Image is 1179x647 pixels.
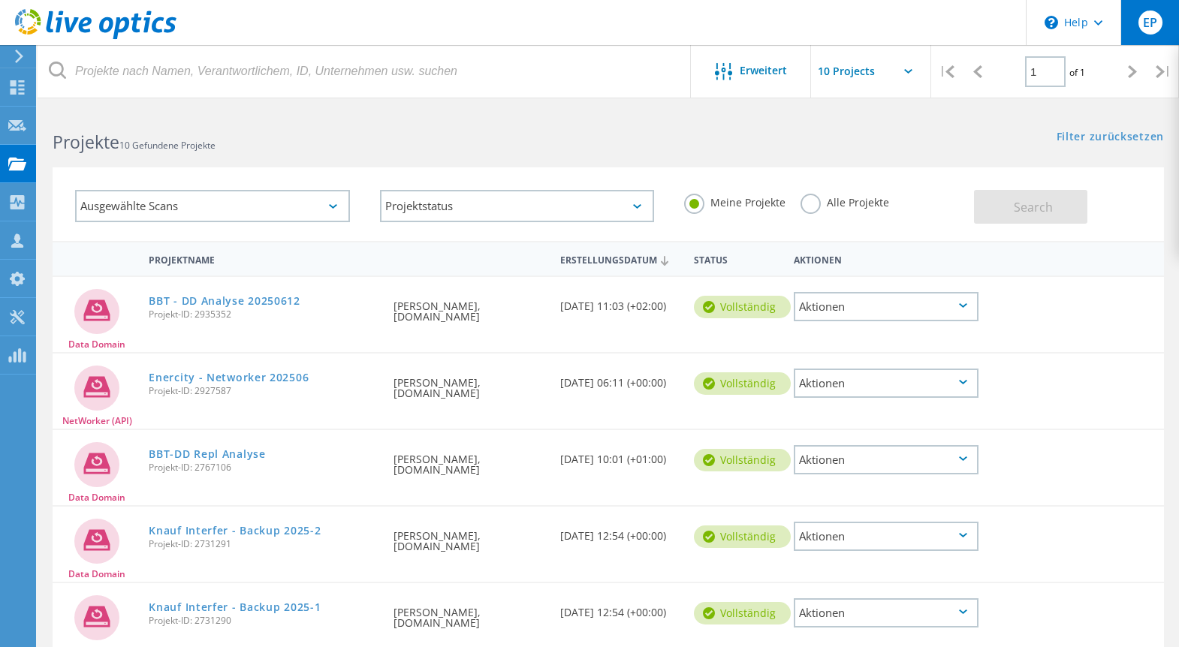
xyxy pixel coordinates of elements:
div: Projektstatus [380,190,655,222]
label: Alle Projekte [801,194,889,208]
span: EP [1143,17,1157,29]
div: Aktionen [794,292,978,321]
div: [DATE] 11:03 (+02:00) [553,277,686,327]
div: [DATE] 06:11 (+00:00) [553,354,686,403]
span: Projekt-ID: 2731291 [149,540,378,549]
div: [PERSON_NAME], [DOMAIN_NAME] [386,430,553,490]
span: Data Domain [68,493,125,502]
div: Aktionen [794,598,978,627]
svg: \n [1045,16,1058,29]
div: [PERSON_NAME], [DOMAIN_NAME] [386,277,553,337]
span: Data Domain [68,340,125,349]
span: of 1 [1069,66,1085,79]
div: [PERSON_NAME], [DOMAIN_NAME] [386,583,553,643]
a: Knauf Interfer - Backup 2025-1 [149,602,321,612]
span: Projekt-ID: 2767106 [149,463,378,472]
span: Search [1014,199,1053,215]
span: 10 Gefundene Projekte [119,139,216,152]
input: Projekte nach Namen, Verantwortlichem, ID, Unternehmen usw. suchen [38,45,692,98]
a: BBT - DD Analyse 20250612 [149,296,300,306]
div: Aktionen [794,369,978,398]
span: Projekt-ID: 2935352 [149,310,378,319]
div: Ausgewählte Scans [75,190,350,222]
a: Filter zurücksetzen [1057,131,1164,144]
div: [PERSON_NAME], [DOMAIN_NAME] [386,354,553,414]
b: Projekte [53,130,119,154]
div: | [1148,45,1179,98]
div: Status [686,245,786,272]
div: Aktionen [794,522,978,551]
div: vollständig [694,602,791,624]
div: vollständig [694,525,791,548]
span: Projekt-ID: 2927587 [149,387,378,396]
span: Projekt-ID: 2731290 [149,616,378,625]
div: vollständig [694,372,791,395]
div: Aktionen [794,445,978,474]
a: Enercity - Networker 202506 [149,372,309,383]
span: Erweitert [740,65,787,76]
div: vollständig [694,296,791,318]
div: [DATE] 10:01 (+01:00) [553,430,686,480]
span: NetWorker (API) [62,417,132,426]
div: [DATE] 12:54 (+00:00) [553,583,686,633]
div: | [931,45,962,98]
div: Erstellungsdatum [553,245,686,273]
a: Knauf Interfer - Backup 2025-2 [149,525,321,536]
div: vollständig [694,449,791,471]
a: Live Optics Dashboard [15,32,176,42]
div: Projektname [141,245,386,272]
div: [DATE] 12:54 (+00:00) [553,507,686,556]
a: BBT-DD Repl Analyse [149,449,265,459]
label: Meine Projekte [684,194,785,208]
span: Data Domain [68,570,125,579]
button: Search [974,190,1087,224]
div: [PERSON_NAME], [DOMAIN_NAME] [386,507,553,567]
div: Aktionen [786,245,986,272]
